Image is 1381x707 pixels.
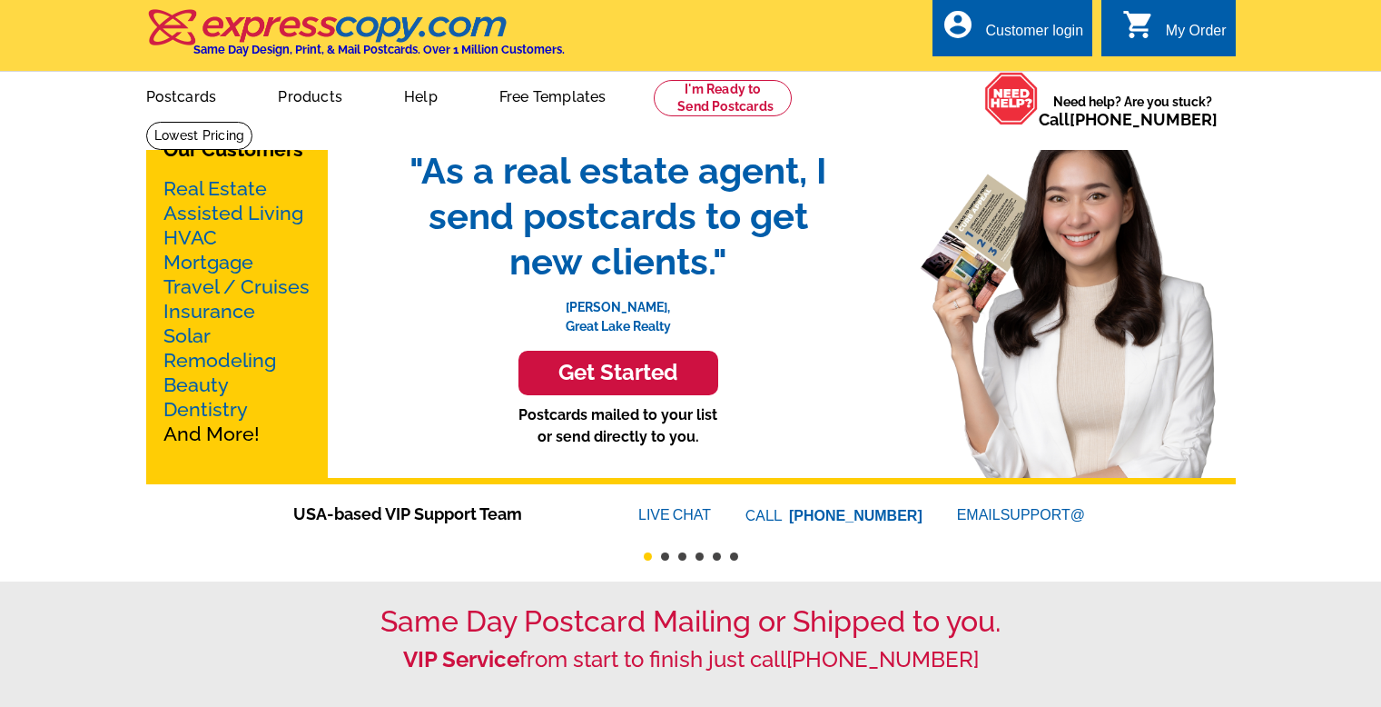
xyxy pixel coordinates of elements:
button: 6 of 6 [730,553,738,561]
i: account_circle [942,8,974,41]
span: Call [1039,110,1218,129]
h1: Same Day Postcard Mailing or Shipped to you. [146,604,1236,639]
h3: Get Started [541,360,695,386]
button: 2 of 6 [661,553,669,561]
a: Mortgage [163,251,253,274]
a: Remodeling [163,349,276,372]
a: [PHONE_NUMBER] [786,646,979,672]
font: SUPPORT@ [1001,504,1088,526]
a: [PHONE_NUMBER] [789,508,922,523]
a: Free Templates [470,74,636,116]
span: Need help? Are you stuck? [1039,93,1227,129]
a: Travel / Cruises [163,275,310,298]
a: EMAILSUPPORT@ [957,507,1088,523]
a: Beauty [163,373,229,396]
a: Insurance [163,300,255,323]
a: shopping_cart My Order [1122,20,1227,43]
a: Real Estate [163,177,267,200]
a: account_circle Customer login [942,20,1083,43]
a: Solar [163,324,211,347]
a: Help [375,74,467,116]
a: Same Day Design, Print, & Mail Postcards. Over 1 Million Customers. [146,22,565,56]
strong: VIP Service [403,646,519,672]
button: 3 of 6 [678,553,686,561]
p: [PERSON_NAME], Great Lake Realty [391,284,845,336]
a: Products [249,74,371,116]
font: LIVE [638,504,673,526]
img: help [984,72,1039,125]
a: [PHONE_NUMBER] [1070,110,1218,129]
a: Assisted Living [163,202,303,224]
a: Postcards [117,74,246,116]
div: My Order [1166,23,1227,48]
h2: from start to finish just call [146,647,1236,673]
i: shopping_cart [1122,8,1155,41]
span: USA-based VIP Support Team [293,502,584,526]
span: "As a real estate agent, I send postcards to get new clients." [391,148,845,284]
a: HVAC [163,226,217,249]
div: Customer login [985,23,1083,48]
a: Get Started [391,351,845,395]
button: 1 of 6 [644,553,652,561]
a: LIVECHAT [638,507,711,523]
p: Postcards mailed to your list or send directly to you. [391,404,845,448]
font: CALL [745,505,784,527]
button: 4 of 6 [695,553,704,561]
button: 5 of 6 [713,553,721,561]
p: And More! [163,176,311,446]
a: Dentistry [163,398,248,421]
h4: Same Day Design, Print, & Mail Postcards. Over 1 Million Customers. [193,43,565,56]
